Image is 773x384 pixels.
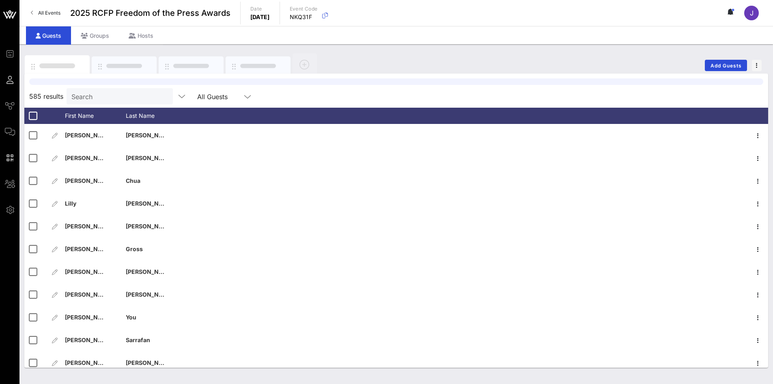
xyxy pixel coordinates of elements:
[126,223,174,230] span: [PERSON_NAME]
[126,359,174,366] span: [PERSON_NAME]
[126,291,174,298] span: [PERSON_NAME]
[26,7,65,20] a: All Events
[192,88,257,104] div: All Guests
[65,200,76,207] span: Lilly
[710,63,742,69] span: Add Guests
[65,336,113,343] span: [PERSON_NAME]
[126,200,174,207] span: [PERSON_NAME]
[126,336,150,343] span: Sarrafan
[70,7,230,19] span: 2025 RCFP Freedom of the Press Awards
[250,5,270,13] p: Date
[750,9,754,17] span: J
[197,93,228,100] div: All Guests
[126,154,174,161] span: [PERSON_NAME]
[250,13,270,21] p: [DATE]
[65,154,113,161] span: [PERSON_NAME]
[705,60,747,71] button: Add Guests
[65,359,113,366] span: [PERSON_NAME]
[126,177,140,184] span: Chua
[65,108,126,124] div: First Name
[26,26,71,45] div: Guests
[126,314,136,321] span: You
[290,5,318,13] p: Event Code
[126,108,187,124] div: Last Name
[126,132,174,139] span: [PERSON_NAME]
[119,26,163,45] div: Hosts
[65,132,113,139] span: [PERSON_NAME]
[65,223,113,230] span: [PERSON_NAME]
[71,26,119,45] div: Groups
[65,314,113,321] span: [PERSON_NAME]
[65,291,113,298] span: [PERSON_NAME]
[65,177,113,184] span: [PERSON_NAME]
[38,10,60,16] span: All Events
[65,268,113,275] span: [PERSON_NAME]
[29,91,63,101] span: 585 results
[290,13,318,21] p: NKQ31F
[126,245,143,252] span: Gross
[126,268,174,275] span: [PERSON_NAME]
[744,6,759,20] div: J
[65,245,113,252] span: [PERSON_NAME]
